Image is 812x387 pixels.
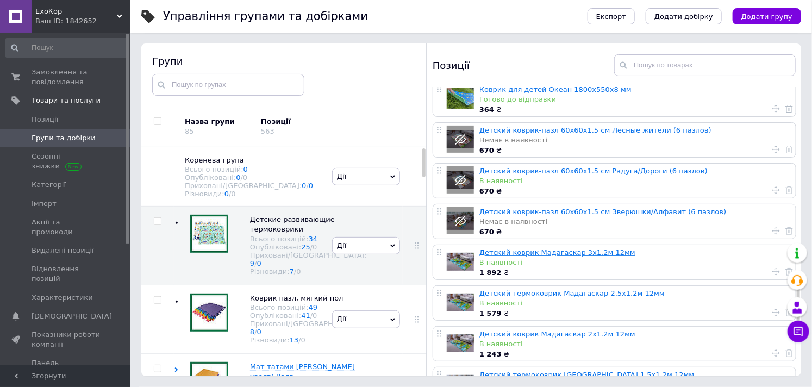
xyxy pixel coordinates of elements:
input: Пошук [5,38,128,58]
a: Видалити товар [785,308,793,317]
div: Немає в наявності [479,217,790,227]
a: 13 [290,336,299,344]
div: Різновиди: [185,190,321,198]
span: Панель управління [32,358,101,378]
div: ₴ [479,268,790,278]
div: В наявності [479,339,790,349]
span: / [307,182,314,190]
button: Чат з покупцем [788,321,809,342]
span: / [254,328,261,336]
a: 0 [302,182,306,190]
span: Дії [337,172,346,180]
div: 0 [301,336,305,344]
b: 1 892 [479,269,502,277]
a: Видалити товар [785,267,793,277]
span: Сезонні знижки [32,152,101,171]
span: Замовлення та повідомлення [32,67,101,87]
span: Характеристики [32,293,93,303]
a: 0 [224,190,229,198]
a: 49 [309,303,318,311]
a: Видалити товар [785,226,793,236]
div: 85 [185,127,194,135]
span: Коренева група [185,156,244,164]
b: 670 [479,228,494,236]
span: Імпорт [32,199,57,209]
span: ЕхоКор [35,7,117,16]
a: 41 [301,311,310,320]
span: Дії [337,241,346,249]
a: 7 [290,267,294,276]
b: 670 [479,187,494,195]
button: Додати добірку [646,8,722,24]
a: 9 [250,259,254,267]
span: Мат-татами [PERSON_NAME] хвост/ Даяг [250,363,355,380]
div: ₴ [479,186,790,196]
span: Коврик пазл, мягкий пол [250,294,343,302]
span: Товари та послуги [32,96,101,105]
a: Детский термоковрик Мадагаскар 2.5х1.2м 12мм [479,289,665,297]
div: Різновиди: [250,336,367,344]
div: Приховані/[GEOGRAPHIC_DATA]: [250,251,367,267]
div: Приховані/[GEOGRAPHIC_DATA]: [185,182,321,190]
span: / [310,243,317,251]
div: Різновиди: [250,267,367,276]
span: Відновлення позицій [32,264,101,284]
div: Всього позицій: [185,165,321,173]
a: 8 [250,328,254,336]
div: В наявності [479,298,790,308]
div: 0 [231,190,235,198]
span: Детские развивающие термоковрики [250,215,335,233]
a: Детский термоковрик [GEOGRAPHIC_DATA] 1.5х1.2м 12мм [479,371,694,379]
a: Детский коврик Мадагаскар 2х1.2м 12мм [479,330,635,338]
b: 364 [479,105,494,114]
a: Детский коврик-пазл 60х60х1.5 см Зверюшки/Алфавит (6 пазлов) [479,208,726,216]
a: 0 [257,259,261,267]
a: 34 [309,235,318,243]
span: [DEMOGRAPHIC_DATA] [32,311,112,321]
h1: Управління групами та добірками [163,10,368,23]
b: 670 [479,146,494,154]
div: Всього позицій: [250,303,367,311]
input: Пошук по товарах [614,54,796,76]
b: 1 579 [479,309,502,317]
span: / [229,190,236,198]
a: 0 [257,328,261,336]
span: Показники роботи компанії [32,330,101,349]
button: Експорт [588,8,635,24]
div: 0 [296,267,301,276]
div: Всього позицій: [250,235,367,243]
span: Додати добірку [654,13,713,21]
span: Групи та добірки [32,133,96,143]
div: Назва групи [185,117,253,127]
b: 1 243 [479,350,502,358]
a: 0 [309,182,313,190]
div: В наявності [479,176,790,186]
img: Детские развивающие термоковрики [190,215,228,253]
div: ₴ [479,227,790,237]
span: / [298,336,305,344]
span: Акції та промокоди [32,217,101,237]
span: / [310,311,317,320]
a: 0 [243,165,248,173]
a: Детский коврик-пазл 60х60х1.5 см Лесные жители (6 пазлов) [479,126,711,134]
div: 0 [313,311,317,320]
div: Приховані/[GEOGRAPHIC_DATA]: [250,320,367,336]
a: 25 [301,243,310,251]
a: 0 [236,173,240,182]
div: 0 [313,243,317,251]
a: Видалити товар [785,185,793,195]
div: Опубліковані: [185,173,321,182]
div: ₴ [479,349,790,359]
div: Немає в наявності [479,135,790,145]
div: Позиції [261,117,353,127]
div: Готово до відправки [479,95,790,104]
div: ₴ [479,105,790,115]
div: ₴ [479,146,790,155]
div: Позиції [433,54,614,76]
a: Коврик для детей Океан 1800x550x8 мм [479,85,632,93]
div: Опубліковані: [250,243,367,251]
span: / [241,173,248,182]
span: Експорт [596,13,627,21]
a: Видалити товар [785,145,793,154]
img: Коврик пазл, мягкий пол [190,294,228,332]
